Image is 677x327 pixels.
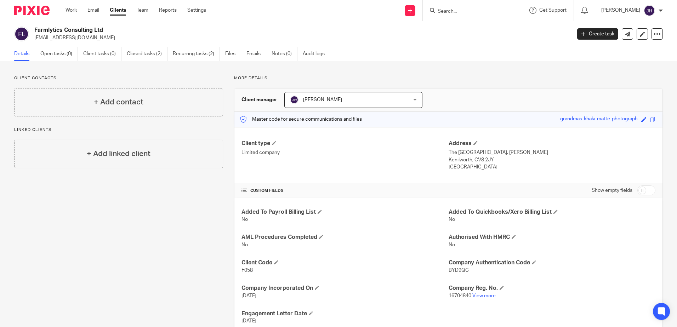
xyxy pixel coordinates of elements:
[241,149,448,156] p: Limited company
[449,234,655,241] h4: Authorised With HMRC
[241,310,448,317] h4: Engagement Letter Date
[241,268,253,273] span: F058
[601,7,640,14] p: [PERSON_NAME]
[87,148,150,159] h4: + Add linked client
[40,47,78,61] a: Open tasks (0)
[225,47,241,61] a: Files
[303,47,330,61] a: Audit logs
[449,156,655,163] p: Kenilworth, CV8 2JY
[472,293,496,298] a: View more
[14,127,223,133] p: Linked clients
[449,163,655,171] p: [GEOGRAPHIC_DATA]
[539,8,567,13] span: Get Support
[246,47,266,61] a: Emails
[577,28,618,40] a: Create task
[94,97,143,108] h4: + Add contact
[241,188,448,194] h4: CUSTOM FIELDS
[241,217,248,222] span: No
[290,96,298,104] img: svg%3E
[241,140,448,147] h4: Client type
[34,27,460,34] h2: Farmlytics Consulting Ltd
[87,7,99,14] a: Email
[241,234,448,241] h4: AML Procedures Completed
[449,259,655,266] h4: Company Authentication Code
[449,149,655,156] p: The [GEOGRAPHIC_DATA], [PERSON_NAME]
[449,242,455,247] span: No
[303,97,342,102] span: [PERSON_NAME]
[234,75,663,81] p: More details
[449,293,471,298] span: 16704840
[241,208,448,216] h4: Added To Payroll Billing List
[110,7,126,14] a: Clients
[449,140,655,147] h4: Address
[187,7,206,14] a: Settings
[137,7,148,14] a: Team
[14,6,50,15] img: Pixie
[437,8,501,15] input: Search
[449,268,469,273] span: BYD9QC
[240,116,362,123] p: Master code for secure communications and files
[14,75,223,81] p: Client contacts
[173,47,220,61] a: Recurring tasks (2)
[241,96,277,103] h3: Client manager
[159,7,177,14] a: Reports
[34,34,567,41] p: [EMAIL_ADDRESS][DOMAIN_NAME]
[449,285,655,292] h4: Company Reg. No.
[241,259,448,266] h4: Client Code
[449,217,455,222] span: No
[449,208,655,216] h4: Added To Quickbooks/Xero Billing List
[272,47,297,61] a: Notes (0)
[14,47,35,61] a: Details
[241,242,248,247] span: No
[14,27,29,41] img: svg%3E
[83,47,121,61] a: Client tasks (0)
[241,319,256,323] span: [DATE]
[560,115,638,124] div: grandmas-khaki-matte-photograph
[241,285,448,292] h4: Company Incorporated On
[592,187,632,194] label: Show empty fields
[66,7,77,14] a: Work
[241,293,256,298] span: [DATE]
[127,47,167,61] a: Closed tasks (2)
[644,5,655,16] img: svg%3E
